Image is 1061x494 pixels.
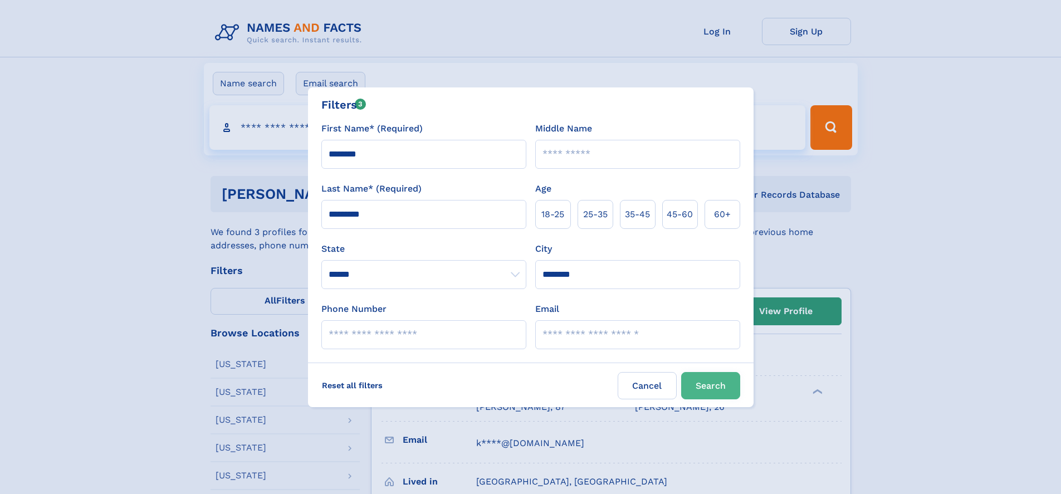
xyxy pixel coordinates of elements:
button: Search [681,372,740,399]
span: 60+ [714,208,731,221]
label: Reset all filters [315,372,390,399]
label: Middle Name [535,122,592,135]
label: Age [535,182,551,195]
span: 18‑25 [541,208,564,221]
label: City [535,242,552,256]
label: Phone Number [321,302,387,316]
div: Filters [321,96,366,113]
span: 35‑45 [625,208,650,221]
span: 45‑60 [667,208,693,221]
label: State [321,242,526,256]
label: Last Name* (Required) [321,182,422,195]
span: 25‑35 [583,208,608,221]
label: Email [535,302,559,316]
label: Cancel [618,372,677,399]
label: First Name* (Required) [321,122,423,135]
